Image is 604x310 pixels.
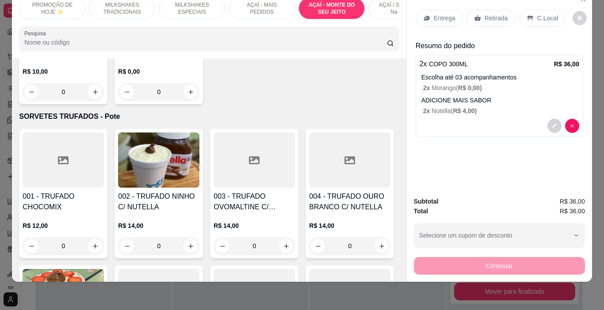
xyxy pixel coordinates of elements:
[118,191,199,212] h4: 002 - TRUFADO NINHO C/ NUTELLA
[453,107,477,114] span: R$ 4,00 )
[376,1,427,15] p: AÇAÍ / SORVETE - Na casca
[309,221,390,230] p: R$ 14,00
[565,119,579,133] button: decrease-product-quantity
[420,59,468,69] p: 2 x
[434,14,455,23] p: Entrega
[554,60,579,68] p: R$ 36,00
[485,14,508,23] p: Retirada
[88,239,102,253] button: increase-product-quantity
[236,1,287,15] p: AÇAÍ - MAIS PEDIDOS
[306,1,357,15] p: AÇAÍ - MONTE DO SEU JEITO
[547,119,562,133] button: decrease-product-quantity
[23,191,104,212] h4: 001 - TRUFADO CHOCOMIX
[19,111,399,122] p: SORVETES TRUFADOS - Pote
[24,239,38,253] button: decrease-product-quantity
[118,221,199,230] p: R$ 14,00
[416,41,583,51] p: Resumo do pedido
[166,1,218,15] p: MILKSHAKES ESPECIAIS
[215,239,229,253] button: decrease-product-quantity
[414,223,585,248] button: Selecione um cupom de desconto
[311,239,325,253] button: decrease-product-quantity
[183,239,198,253] button: increase-product-quantity
[27,1,78,15] p: PROMOÇÃO DE HOJE ✨
[279,239,293,253] button: increase-product-quantity
[118,132,199,188] img: product-image
[118,67,199,76] p: R$ 0,00
[573,11,587,25] button: decrease-product-quantity
[96,1,148,15] p: MILKSHAKES TRADICIONAIS
[429,60,468,68] span: COPO 300ML
[23,221,104,230] p: R$ 12,00
[214,221,295,230] p: R$ 14,00
[423,84,432,91] span: 2 x
[375,239,389,253] button: increase-product-quantity
[423,107,432,114] span: 2 x
[458,84,482,91] span: R$ 0,00 )
[423,106,579,115] p: Nutella (
[414,208,428,215] strong: Total
[24,38,387,47] input: Pesquisa
[421,96,579,105] p: ADICIONE MAIS SABOR
[214,191,295,212] h4: 003 - TRUFADO OVOMALTINE C/ NUTELLA
[414,198,439,205] strong: Subtotal
[560,197,585,206] span: R$ 36,00
[24,30,49,37] label: Pesquisa
[23,67,104,76] p: R$ 10,00
[421,73,579,82] p: Escolha até 03 acompanhamentos
[309,191,390,212] h4: 004 - TRUFADO OURO BRANCO C/ NUTELLA
[120,239,134,253] button: decrease-product-quantity
[423,83,579,92] p: Morango (
[537,14,558,23] p: C.Local
[560,206,585,216] span: R$ 36,00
